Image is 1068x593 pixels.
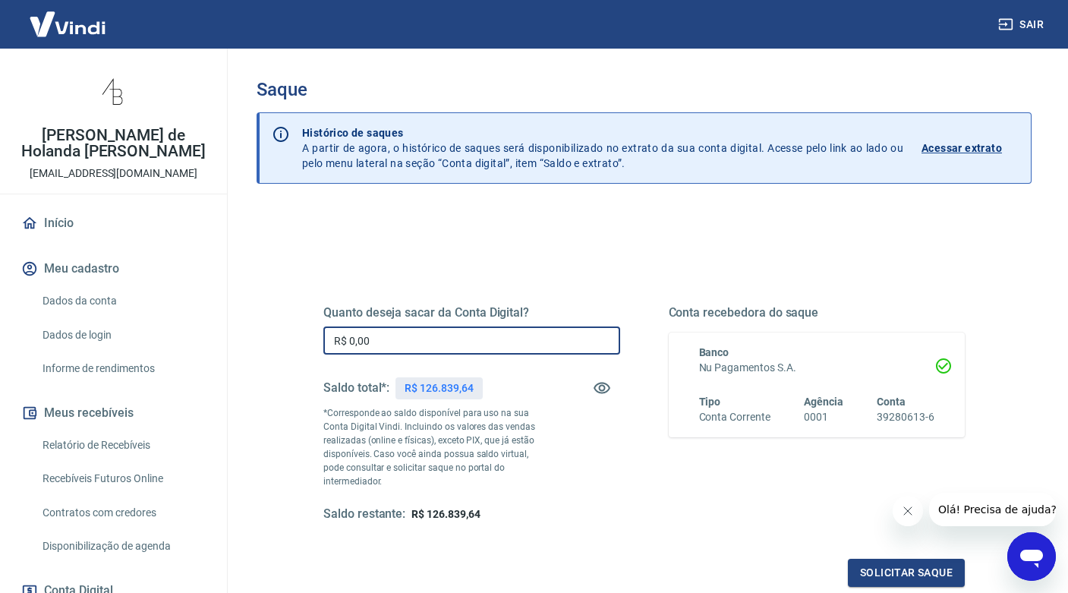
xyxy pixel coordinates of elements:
h3: Saque [257,79,1032,100]
button: Meus recebíveis [18,396,209,430]
a: Informe de rendimentos [36,353,209,384]
button: Sair [995,11,1050,39]
iframe: Mensagem da empresa [929,493,1056,526]
span: Agência [804,396,843,408]
h6: Nu Pagamentos S.A. [699,360,935,376]
a: Relatório de Recebíveis [36,430,209,461]
a: Acessar extrato [922,125,1019,171]
span: Tipo [699,396,721,408]
img: Vindi [18,1,117,47]
a: Contratos com credores [36,497,209,528]
h5: Saldo restante: [323,506,405,522]
a: Dados da conta [36,285,209,317]
h6: 39280613-6 [877,409,934,425]
iframe: Fechar mensagem [893,496,923,526]
a: Dados de login [36,320,209,351]
h5: Conta recebedora do saque [669,305,966,320]
span: Olá! Precisa de ajuda? [9,11,128,23]
h5: Quanto deseja sacar da Conta Digital? [323,305,620,320]
button: Meu cadastro [18,252,209,285]
span: Conta [877,396,906,408]
a: Recebíveis Futuros Online [36,463,209,494]
a: Início [18,207,209,240]
h6: Conta Corrente [699,409,770,425]
button: Solicitar saque [848,559,965,587]
iframe: Botão para abrir a janela de mensagens [1007,532,1056,581]
p: Acessar extrato [922,140,1002,156]
h5: Saldo total*: [323,380,389,396]
span: R$ 126.839,64 [411,508,480,520]
span: Banco [699,346,729,358]
p: R$ 126.839,64 [405,380,473,396]
p: Histórico de saques [302,125,903,140]
p: [PERSON_NAME] de Holanda [PERSON_NAME] [12,128,215,159]
h6: 0001 [804,409,843,425]
p: [EMAIL_ADDRESS][DOMAIN_NAME] [30,166,197,181]
img: e8fcd68e-a712-4c0b-825b-faf2314ac9a4.jpeg [83,61,144,121]
a: Disponibilização de agenda [36,531,209,562]
p: *Corresponde ao saldo disponível para uso na sua Conta Digital Vindi. Incluindo os valores das ve... [323,406,546,488]
p: A partir de agora, o histórico de saques será disponibilizado no extrato da sua conta digital. Ac... [302,125,903,171]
